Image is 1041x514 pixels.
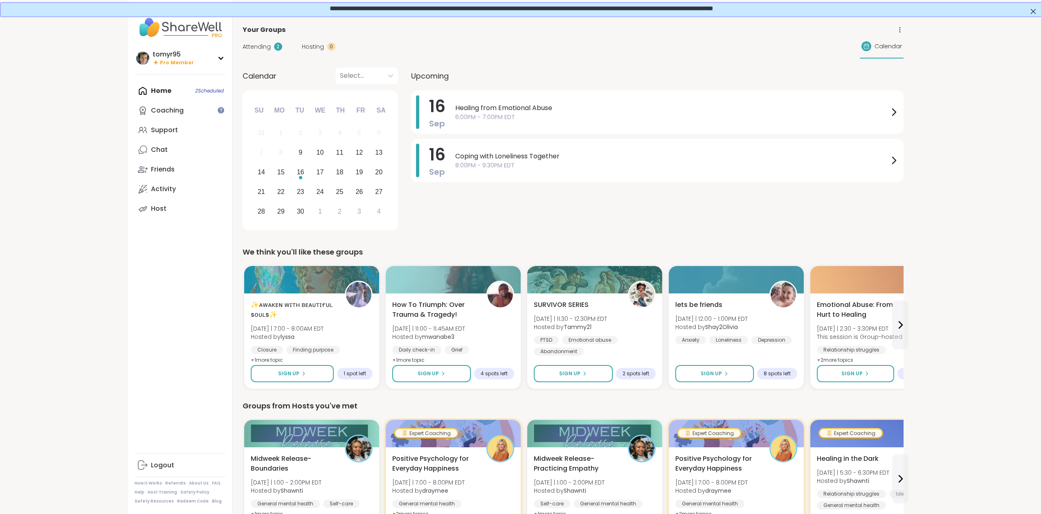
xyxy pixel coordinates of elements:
[455,161,889,170] span: 8:00PM - 9:30PM EDT
[160,59,194,66] span: Pro Member
[377,206,381,217] div: 4
[331,203,348,220] div: Choose Thursday, October 2nd, 2025
[355,186,363,197] div: 26
[252,123,389,221] div: month 2025-09
[429,118,445,129] span: Sep
[375,186,382,197] div: 27
[291,101,309,119] div: Tu
[135,101,226,120] a: Coaching
[678,429,740,437] div: Expert Coaching
[351,183,368,201] div: Choose Friday, September 26th, 2025
[243,400,904,412] div: Groups from Hosts you've met
[135,199,226,219] a: Host
[331,101,349,119] div: Th
[135,160,226,179] a: Friends
[534,323,607,331] span: Hosted by
[534,365,613,382] button: Sign Up
[135,140,226,160] a: Chat
[297,167,304,178] div: 16
[355,147,363,158] div: 12
[135,455,226,475] a: Logout
[370,203,388,220] div: Choose Saturday, October 4th, 2025
[253,203,270,220] div: Choose Sunday, September 28th, 2025
[377,127,381,138] div: 6
[311,144,329,162] div: Choose Wednesday, September 10th, 2025
[422,487,448,495] b: draymee
[218,107,224,113] iframe: Spotlight
[534,487,605,495] span: Hosted by
[251,365,334,382] button: Sign Up
[251,500,320,508] div: General mental health
[302,43,324,51] span: Hosting
[336,167,344,178] div: 18
[253,124,270,142] div: Not available Sunday, August 31st, 2025
[311,124,329,142] div: Not available Wednesday, September 3rd, 2025
[277,206,285,217] div: 29
[281,487,303,495] b: Shawnti
[292,203,309,220] div: Choose Tuesday, September 30th, 2025
[817,365,894,382] button: Sign Up
[534,300,589,310] span: SURVIVOR SERIES
[317,167,324,178] div: 17
[292,124,309,142] div: Not available Tuesday, September 2nd, 2025
[629,282,654,307] img: Tammy21
[165,480,186,486] a: Referrals
[346,436,371,461] img: Shawnti
[701,370,722,377] span: Sign Up
[675,323,748,331] span: Hosted by
[817,325,902,333] span: [DATE] | 2:30 - 3:30PM EDT
[370,124,388,142] div: Not available Saturday, September 6th, 2025
[212,498,222,504] a: Blog
[534,478,605,487] span: [DATE] | 1:00 - 2:00PM EDT
[841,370,863,377] span: Sign Up
[392,500,461,508] div: General mental health
[429,166,445,178] span: Sep
[629,436,654,461] img: Shawnti
[351,144,368,162] div: Choose Friday, September 12th, 2025
[675,300,722,310] span: lets be friends
[338,127,342,138] div: 4
[351,124,368,142] div: Not available Friday, September 5th, 2025
[189,480,209,486] a: About Us
[370,144,388,162] div: Choose Saturday, September 13th, 2025
[455,103,889,113] span: Healing from Emotional Abuse
[278,370,299,377] span: Sign Up
[331,144,348,162] div: Choose Thursday, September 11th, 2025
[259,147,263,158] div: 7
[771,282,796,307] img: Shay2Olivia
[875,42,902,51] span: Calendar
[351,203,368,220] div: Choose Friday, October 3rd, 2025
[534,336,559,344] div: PTSD
[292,164,309,181] div: Choose Tuesday, September 16th, 2025
[151,145,168,154] div: Chat
[299,127,302,138] div: 2
[429,95,445,118] span: 16
[820,429,882,437] div: Expert Coaching
[253,144,270,162] div: Not available Sunday, September 7th, 2025
[251,346,283,354] div: Closure
[243,70,277,81] span: Calendar
[327,43,335,51] div: 0
[355,167,363,178] div: 19
[317,147,324,158] div: 10
[135,179,226,199] a: Activity
[418,370,439,377] span: Sign Up
[251,454,336,473] span: Midweek Release-Boundaries
[135,489,144,495] a: Help
[705,323,738,331] b: Shay2Olivia
[481,370,508,377] span: 4 spots left
[357,206,361,217] div: 3
[279,147,283,158] div: 8
[151,106,184,115] div: Coaching
[351,164,368,181] div: Choose Friday, September 19th, 2025
[251,333,324,341] span: Hosted by
[764,370,791,377] span: 8 spots left
[375,167,382,178] div: 20
[135,480,162,486] a: How It Works
[370,164,388,181] div: Choose Saturday, September 20th, 2025
[817,346,886,354] div: Relationship struggles
[279,127,283,138] div: 1
[889,490,921,498] div: Identity
[705,487,731,495] b: draymee
[534,500,570,508] div: Self-care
